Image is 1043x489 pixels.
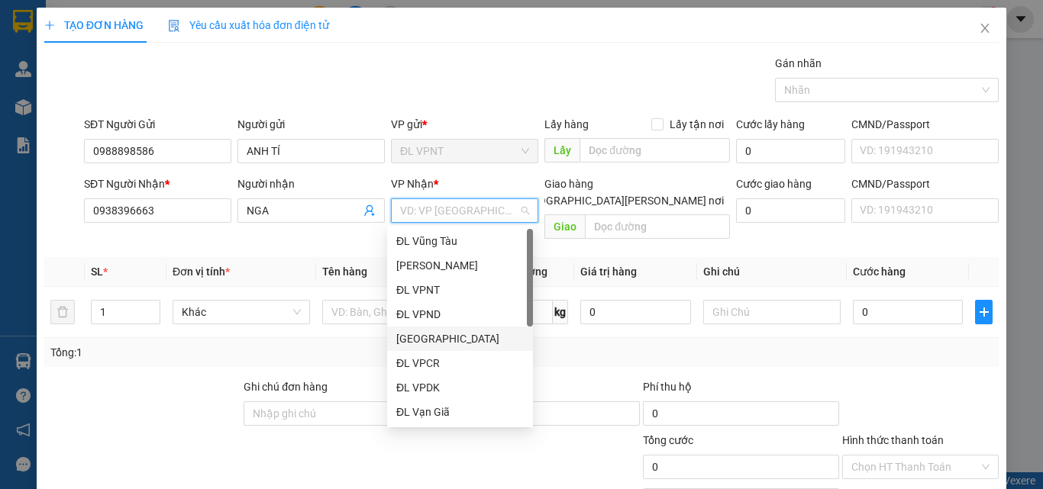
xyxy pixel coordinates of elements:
[396,379,524,396] div: ĐL VPDK
[168,20,180,32] img: icon
[736,198,845,223] input: Cước giao hàng
[173,265,230,278] span: Đơn vị tính
[851,116,999,133] div: CMND/Passport
[979,22,991,34] span: close
[387,400,533,424] div: ĐL Vạn Giã
[84,175,231,192] div: SĐT Người Nhận
[387,327,533,351] div: ĐL Quận 1
[237,116,385,133] div: Người gửi
[244,381,328,393] label: Ghi chú đơn hàng
[736,139,845,163] input: Cước lấy hàng
[387,278,533,302] div: ĐL VPNT
[244,401,440,426] input: Ghi chú đơn hàng
[396,281,524,298] div: ĐL VPNT
[44,20,55,31] span: plus
[363,204,376,217] span: user-add
[387,302,533,327] div: ĐL VPND
[544,178,593,190] span: Giao hàng
[396,355,524,372] div: ĐL VPCR
[237,175,385,192] div: Người nhận
[91,265,103,278] span: SL
[387,229,533,253] div: ĐL Vũng Tàu
[851,175,999,192] div: CMND/Passport
[84,116,231,133] div: SĐT Người Gửi
[168,19,329,31] span: Yêu cầu xuất hóa đơn điện tử
[391,116,538,133] div: VP gửi
[585,214,730,239] input: Dọc đường
[396,404,524,420] div: ĐL Vạn Giã
[387,351,533,375] div: ĐL VPCR
[703,300,841,324] input: Ghi Chú
[580,300,690,324] input: 0
[515,192,730,209] span: [GEOGRAPHIC_DATA][PERSON_NAME] nơi
[396,233,524,249] div: ĐL Vũng Tàu
[400,140,529,162] span: ĐL VPNT
[50,300,75,324] button: delete
[643,434,693,446] span: Tổng cước
[842,434,944,446] label: Hình thức thanh toán
[391,178,434,190] span: VP Nhận
[975,300,993,324] button: plus
[697,257,847,287] th: Ghi chú
[580,138,730,162] input: Dọc đường
[544,214,585,239] span: Giao
[664,116,730,133] span: Lấy tận nơi
[976,306,992,318] span: plus
[50,344,404,361] div: Tổng: 1
[387,375,533,400] div: ĐL VPDK
[322,300,460,324] input: VD: Bàn, Ghế
[853,265,906,278] span: Cước hàng
[396,330,524,347] div: [GEOGRAPHIC_DATA]
[580,265,637,278] span: Giá trị hàng
[553,300,568,324] span: kg
[544,138,580,162] span: Lấy
[544,118,589,130] span: Lấy hàng
[736,178,812,190] label: Cước giao hàng
[322,265,367,278] span: Tên hàng
[182,301,301,323] span: Khác
[396,257,524,274] div: [PERSON_NAME]
[396,306,524,323] div: ĐL VPND
[775,57,822,69] label: Gán nhãn
[964,8,1006,50] button: Close
[736,118,805,130] label: Cước lấy hàng
[387,253,533,278] div: ĐL DUY
[44,19,144,31] span: TẠO ĐƠN HÀNG
[643,378,839,401] div: Phí thu hộ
